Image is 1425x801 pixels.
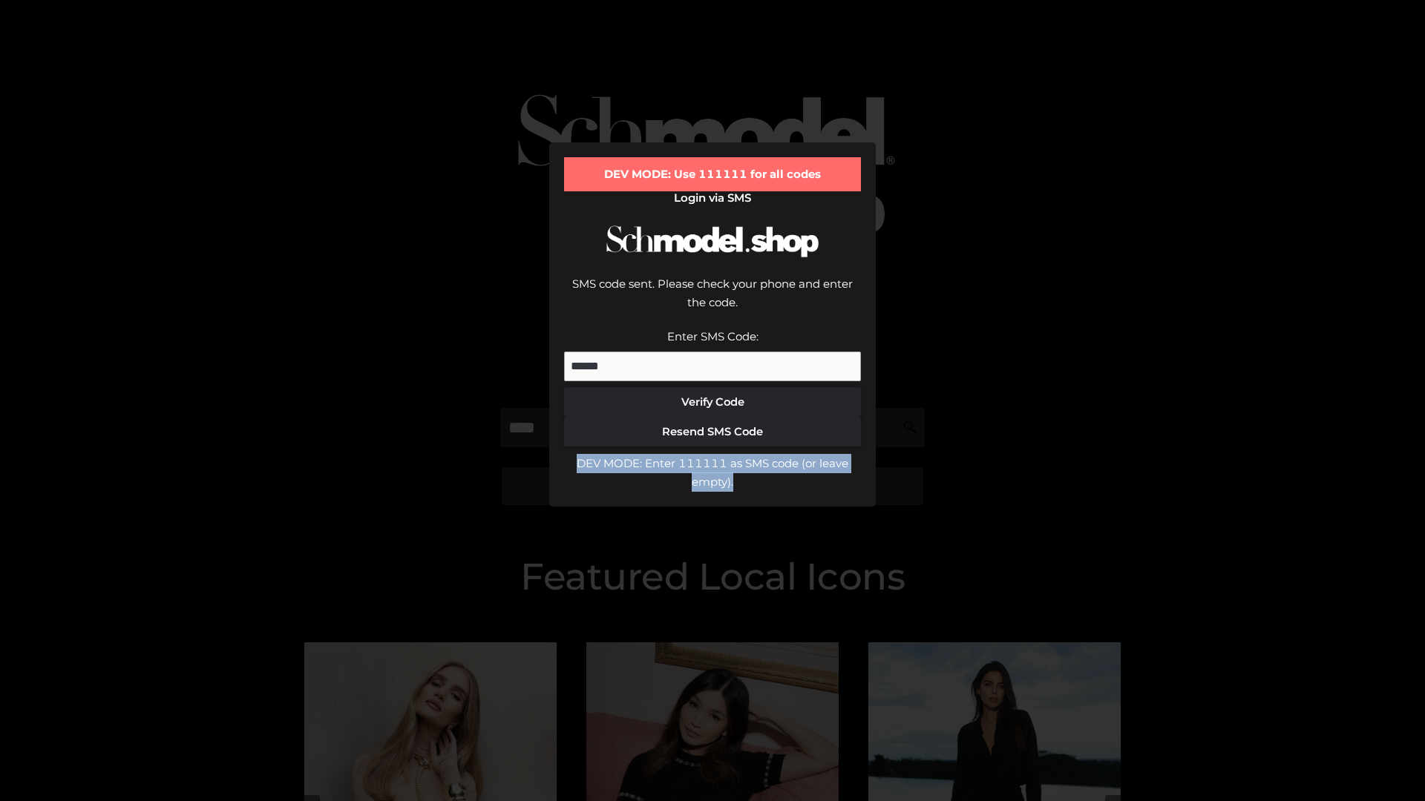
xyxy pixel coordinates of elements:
button: Verify Code [564,387,861,417]
div: DEV MODE: Use 111111 for all codes [564,157,861,191]
h2: Login via SMS [564,191,861,205]
button: Resend SMS Code [564,417,861,446]
img: Schmodel Logo [601,212,824,271]
label: Enter SMS Code: [667,329,759,343]
div: DEV MODE: Enter 111111 as SMS code (or leave empty). [564,454,861,492]
div: SMS code sent. Please check your phone and enter the code. [564,274,861,327]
